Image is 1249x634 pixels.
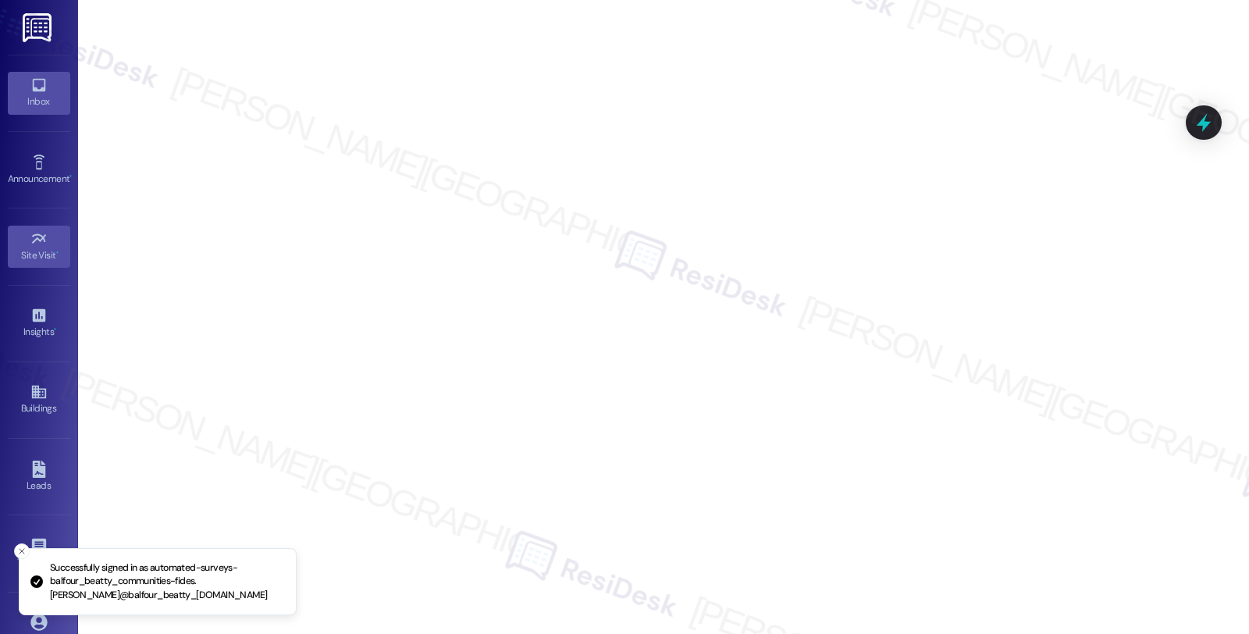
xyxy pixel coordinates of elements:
[50,561,283,603] p: Successfully signed in as automated-surveys-balfour_beatty_communities-fides.[PERSON_NAME]@balfou...
[8,456,70,498] a: Leads
[69,171,72,182] span: •
[8,302,70,344] a: Insights •
[56,248,59,258] span: •
[14,543,30,559] button: Close toast
[8,226,70,268] a: Site Visit •
[23,13,55,42] img: ResiDesk Logo
[8,532,70,575] a: Templates •
[54,324,56,335] span: •
[8,72,70,114] a: Inbox
[8,379,70,421] a: Buildings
